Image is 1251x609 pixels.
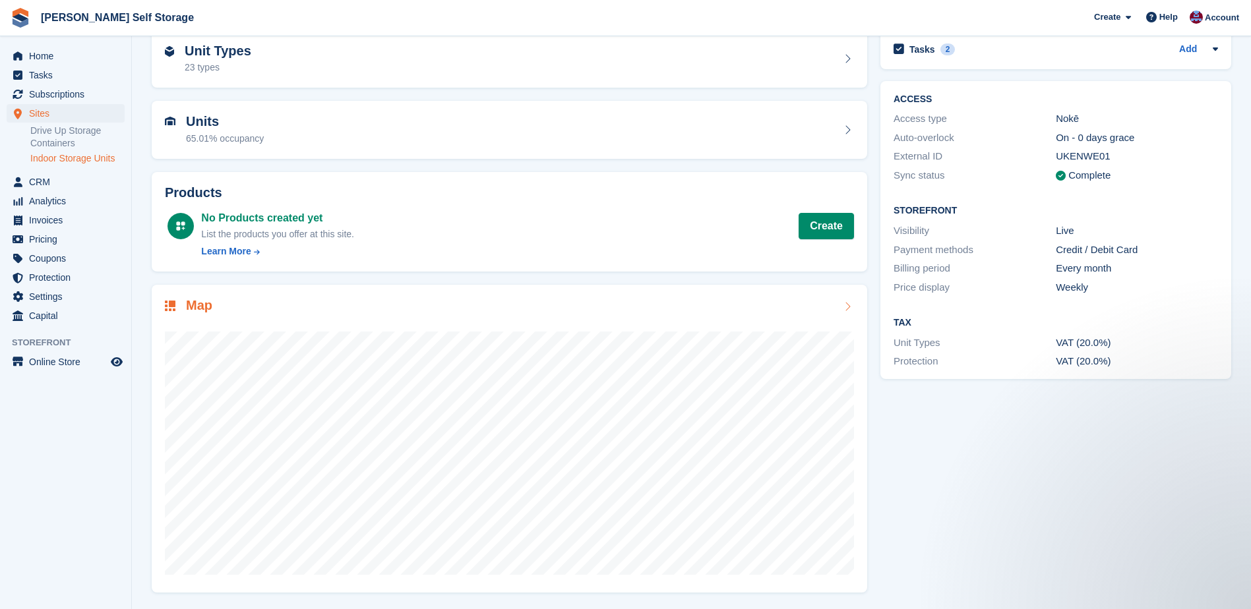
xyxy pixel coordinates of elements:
[1056,261,1218,276] div: Every month
[7,47,125,65] a: menu
[186,114,264,129] h2: Units
[7,287,125,306] a: menu
[185,43,251,59] h2: Unit Types
[7,66,125,84] a: menu
[894,223,1056,239] div: Visibility
[1056,335,1218,351] div: VAT (20.0%)
[894,261,1056,276] div: Billing period
[29,66,108,84] span: Tasks
[185,61,251,74] div: 23 types
[940,43,956,55] div: 2
[29,173,108,191] span: CRM
[201,245,251,258] div: Learn More
[799,213,854,239] a: Create
[894,335,1056,351] div: Unit Types
[29,192,108,210] span: Analytics
[7,230,125,248] a: menu
[29,249,108,268] span: Coupons
[7,211,125,229] a: menu
[7,85,125,103] a: menu
[109,354,125,370] a: Preview store
[30,125,125,150] a: Drive Up Storage Containers
[7,268,125,287] a: menu
[7,249,125,268] a: menu
[29,268,108,287] span: Protection
[894,94,1218,105] h2: ACCESS
[7,173,125,191] a: menu
[29,211,108,229] span: Invoices
[11,8,30,28] img: stora-icon-8386f47178a22dfd0bd8f6a31ec36ba5ce8667c1dd55bd0f319d3a0aa187defe.svg
[7,306,125,325] a: menu
[1056,149,1218,164] div: UKENWE01
[909,43,935,55] h2: Tasks
[7,192,125,210] a: menu
[12,336,131,349] span: Storefront
[29,353,108,371] span: Online Store
[1159,11,1178,24] span: Help
[1056,243,1218,258] div: Credit / Debit Card
[1056,223,1218,239] div: Live
[1094,11,1120,24] span: Create
[894,206,1218,216] h2: Storefront
[1056,354,1218,369] div: VAT (20.0%)
[7,104,125,123] a: menu
[201,245,354,258] a: Learn More
[186,298,212,313] h2: Map
[175,221,186,231] img: custom-product-icn-white-7c27a13f52cf5f2f504a55ee73a895a1f82ff5669d69490e13668eaf7ade3bb5.svg
[894,354,1056,369] div: Protection
[29,287,108,306] span: Settings
[29,104,108,123] span: Sites
[7,353,125,371] a: menu
[165,117,175,126] img: unit-icn-7be61d7bf1b0ce9d3e12c5938cc71ed9869f7b940bace4675aadf7bd6d80202e.svg
[152,285,867,593] a: Map
[165,46,174,57] img: unit-type-icn-2b2737a686de81e16bb02015468b77c625bbabd49415b5ef34ead5e3b44a266d.svg
[1179,42,1197,57] a: Add
[894,168,1056,183] div: Sync status
[29,306,108,325] span: Capital
[894,149,1056,164] div: External ID
[1068,168,1111,183] div: Complete
[201,229,354,239] span: List the products you offer at this site.
[152,101,867,159] a: Units 65.01% occupancy
[201,210,354,226] div: No Products created yet
[29,85,108,103] span: Subscriptions
[894,280,1056,295] div: Price display
[894,111,1056,127] div: Access type
[1190,11,1203,24] img: Tracy Bailey
[894,243,1056,258] div: Payment methods
[29,47,108,65] span: Home
[1056,280,1218,295] div: Weekly
[1056,111,1218,127] div: Nokē
[152,30,867,88] a: Unit Types 23 types
[165,185,854,200] h2: Products
[1205,11,1239,24] span: Account
[29,230,108,248] span: Pricing
[165,301,175,311] img: map-icn-33ee37083ee616e46c38cad1a60f524a97daa1e2b2c8c0bc3eb3415660979fc1.svg
[30,152,125,165] a: Indoor Storage Units
[186,132,264,146] div: 65.01% occupancy
[894,130,1056,146] div: Auto-overlock
[894,318,1218,328] h2: Tax
[1056,130,1218,146] div: On - 0 days grace
[36,7,199,28] a: [PERSON_NAME] Self Storage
